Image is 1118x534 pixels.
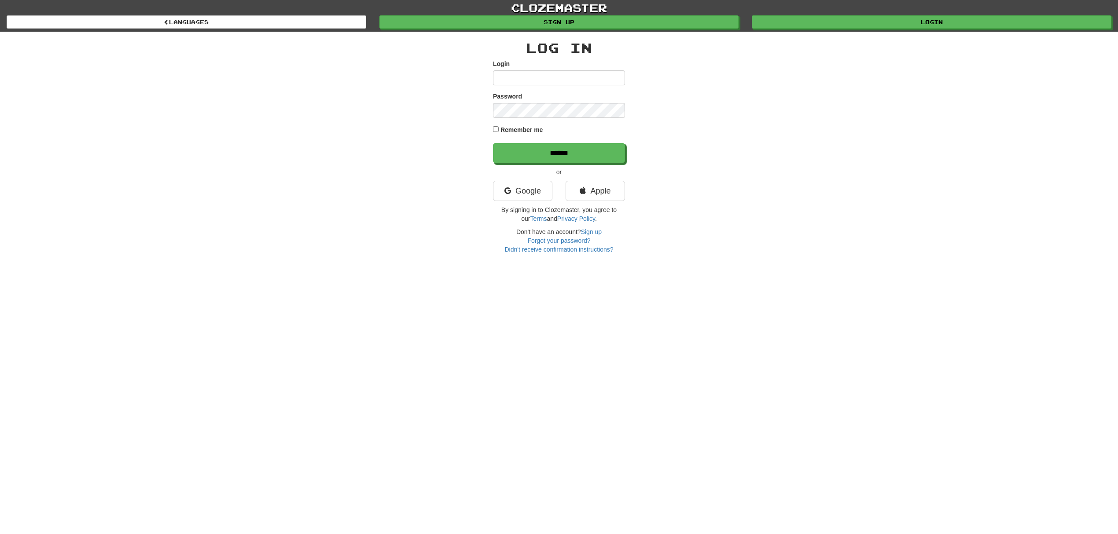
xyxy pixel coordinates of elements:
p: or [493,168,625,176]
label: Remember me [500,125,543,134]
a: Apple [566,181,625,201]
a: Forgot your password? [527,237,590,244]
a: Languages [7,15,366,29]
div: Don't have an account? [493,227,625,254]
a: Didn't receive confirmation instructions? [504,246,613,253]
p: By signing in to Clozemaster, you agree to our and . [493,205,625,223]
a: Sign up [379,15,739,29]
a: Google [493,181,552,201]
label: Password [493,92,522,101]
h2: Log In [493,40,625,55]
a: Terms [530,215,547,222]
a: Login [752,15,1111,29]
a: Privacy Policy [557,215,595,222]
a: Sign up [581,228,602,235]
label: Login [493,59,510,68]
